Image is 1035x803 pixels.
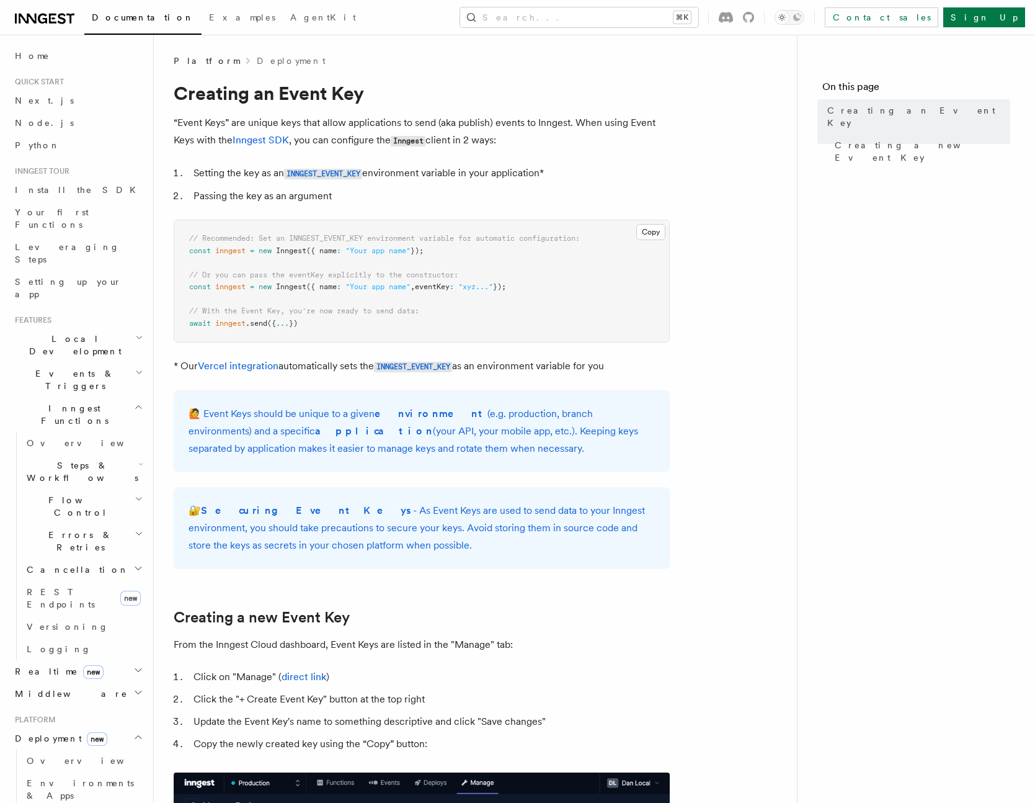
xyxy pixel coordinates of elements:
span: "xyz..." [458,282,493,291]
a: Next.js [10,89,146,112]
span: ({ name [306,282,337,291]
button: Deploymentnew [10,727,146,750]
span: Errors & Retries [22,529,135,554]
span: Local Development [10,333,135,357]
span: Next.js [15,96,74,105]
button: Copy [636,224,665,240]
span: new [87,732,107,746]
span: Realtime [10,665,104,678]
span: new [83,665,104,679]
span: Quick start [10,77,64,87]
span: }); [411,246,424,255]
strong: Securing Event Keys [201,505,413,516]
span: // Or you can pass the eventKey explicitly to the constructor: [189,271,458,279]
span: Inngest [276,282,306,291]
span: inngest [215,246,246,255]
a: Leveraging Steps [10,236,146,271]
span: Features [10,315,51,325]
button: Cancellation [22,559,146,581]
button: Search...⌘K [460,7,698,27]
a: Creating a new Event Key [830,134,1010,169]
div: Inngest Functions [10,432,146,660]
span: REST Endpoints [27,587,95,609]
p: * Our automatically sets the as an environment variable for you [174,357,670,375]
span: eventKey [415,282,450,291]
span: Platform [10,715,56,725]
span: "Your app name" [345,246,411,255]
a: Deployment [257,55,326,67]
span: "Your app name" [345,282,411,291]
p: 🙋 Event Keys should be unique to a given (e.g. production, branch environments) and a specific (y... [189,405,655,457]
a: Creating an Event Key [822,99,1010,134]
span: Inngest tour [10,166,69,176]
a: Python [10,134,146,156]
span: }) [289,319,298,328]
a: Vercel integration [198,360,278,372]
span: : [450,282,454,291]
span: new [259,282,272,291]
span: ({ name [306,246,337,255]
a: Documentation [84,4,202,35]
span: = [250,246,254,255]
button: Realtimenew [10,660,146,683]
span: new [259,246,272,255]
span: Overview [27,438,154,448]
span: .send [246,319,267,328]
button: Events & Triggers [10,362,146,397]
li: Click on "Manage" ( ) [190,668,670,686]
a: INNGEST_EVENT_KEY [284,167,362,179]
p: From the Inngest Cloud dashboard, Event Keys are listed in the "Manage" tab: [174,636,670,653]
span: = [250,282,254,291]
p: “Event Keys” are unique keys that allow applications to send (aka publish) events to Inngest. Whe... [174,114,670,150]
span: : [337,282,341,291]
a: Your first Functions [10,201,146,236]
span: Deployment [10,732,107,745]
span: AgentKit [290,12,356,22]
button: Local Development [10,328,146,362]
code: Inngest [391,136,425,146]
a: INNGEST_EVENT_KEY [374,360,452,372]
span: ... [276,319,289,328]
a: Examples [202,4,283,34]
span: const [189,282,211,291]
a: direct link [282,671,326,683]
a: Node.js [10,112,146,134]
li: Copy the newly created key using the “Copy” button: [190,735,670,753]
span: Environments & Apps [27,778,134,801]
span: const [189,246,211,255]
span: : [337,246,341,255]
code: INNGEST_EVENT_KEY [284,169,362,179]
span: Logging [27,644,91,654]
span: Documentation [92,12,194,22]
a: Install the SDK [10,179,146,201]
span: Steps & Workflows [22,459,138,484]
li: Click the "+ Create Event Key" button at the top right [190,691,670,708]
a: Setting up your app [10,271,146,305]
li: Passing the key as an argument [190,187,670,205]
span: Install the SDK [15,185,143,195]
span: Middleware [10,688,128,700]
span: Flow Control [22,494,135,519]
span: Inngest Functions [10,402,134,427]
a: Creating a new Event Key [174,609,350,626]
h1: Creating an Event Key [174,82,670,104]
span: Creating a new Event Key [835,139,1010,164]
span: Events & Triggers [10,367,135,392]
span: Cancellation [22,563,129,576]
span: Creating an Event Key [827,104,1010,129]
code: INNGEST_EVENT_KEY [374,362,452,372]
span: Leveraging Steps [15,242,120,264]
a: Sign Up [943,7,1025,27]
span: Python [15,140,60,150]
span: Setting up your app [15,277,122,299]
button: Inngest Functions [10,397,146,432]
li: Update the Event Key's name to something descriptive and click "Save changes" [190,713,670,730]
a: Inngest SDK [233,134,289,146]
span: }); [493,282,506,291]
a: Overview [22,750,146,772]
span: Home [15,50,50,62]
span: Node.js [15,118,74,128]
li: Setting the key as an environment variable in your application* [190,164,670,182]
a: Overview [22,432,146,454]
a: Logging [22,638,146,660]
